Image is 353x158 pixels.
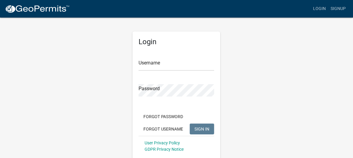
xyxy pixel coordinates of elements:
button: Forgot Password [139,111,188,122]
h5: Login [139,38,214,46]
a: User Privacy Policy [145,140,180,145]
a: Login [311,3,328,15]
a: Signup [328,3,348,15]
button: Forgot Username [139,123,188,134]
span: SIGN IN [194,126,209,131]
a: GDPR Privacy Notice [145,147,184,152]
button: SIGN IN [190,123,214,134]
